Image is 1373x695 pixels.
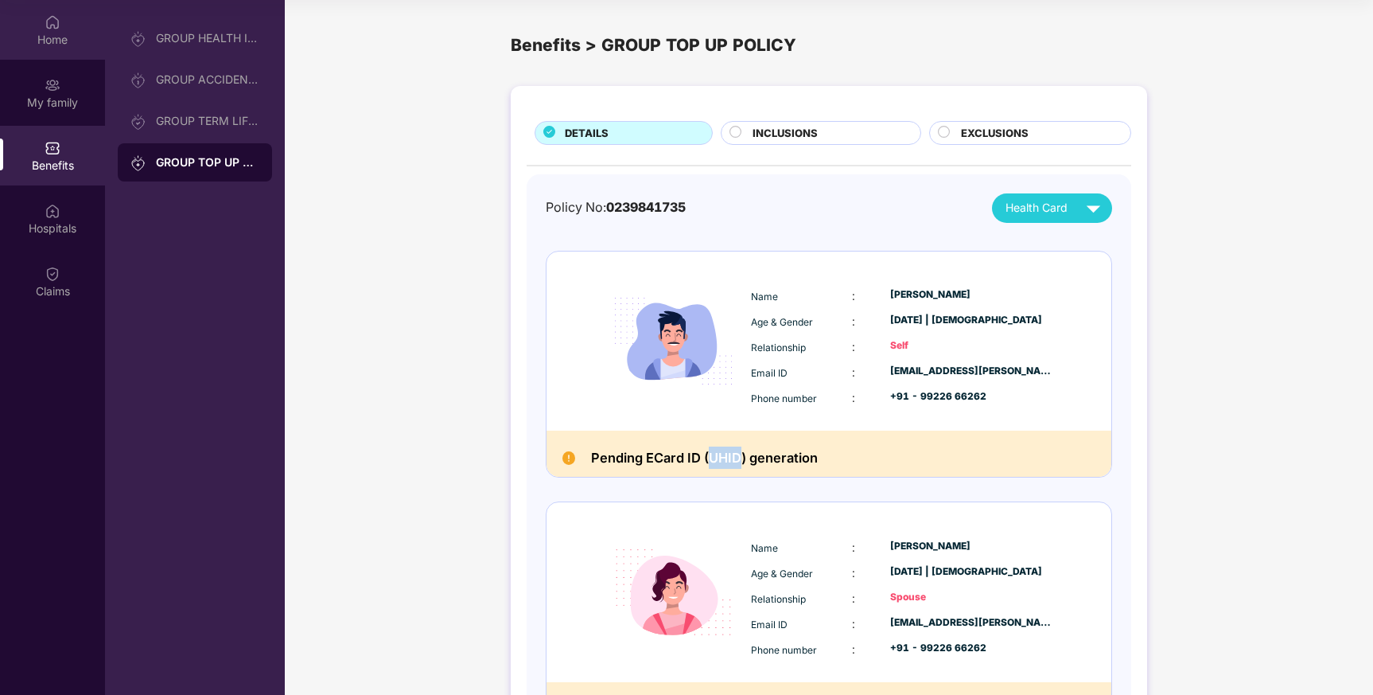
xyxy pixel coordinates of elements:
span: Name [751,542,778,554]
div: Spouse [890,590,1054,605]
div: GROUP ACCIDENTAL INSURANCE [156,73,259,86]
span: : [852,541,855,554]
span: : [852,592,855,605]
div: [DATE] | [DEMOGRAPHIC_DATA] [890,313,1054,328]
img: svg+xml;base64,PHN2ZyB3aWR0aD0iMjAiIGhlaWdodD0iMjAiIHZpZXdCb3g9IjAgMCAyMCAyMCIgZmlsbD0ibm9uZSIgeG... [130,31,146,47]
div: Policy No: [546,197,686,217]
span: Relationship [751,593,806,605]
div: [EMAIL_ADDRESS][PERSON_NAME][DOMAIN_NAME] [890,364,1054,379]
span: Age & Gender [751,316,813,328]
span: Email ID [751,367,788,379]
div: [DATE] | [DEMOGRAPHIC_DATA] [890,564,1054,580]
img: svg+xml;base64,PHN2ZyBpZD0iSG9zcGl0YWxzIiB4bWxucz0iaHR0cDovL3d3dy53My5vcmcvMjAwMC9zdmciIHdpZHRoPS... [45,203,60,219]
img: icon [600,518,748,666]
span: : [852,642,855,656]
span: EXCLUSIONS [961,125,1029,142]
span: : [852,391,855,404]
img: svg+xml;base64,PHN2ZyB4bWxucz0iaHR0cDovL3d3dy53My5vcmcvMjAwMC9zdmciIHZpZXdCb3g9IjAgMCAyNCAyNCIgd2... [1079,194,1107,222]
div: [PERSON_NAME] [890,539,1054,554]
span: : [852,617,855,631]
span: Email ID [751,619,788,631]
span: Age & Gender [751,568,813,580]
img: svg+xml;base64,PHN2ZyB3aWR0aD0iMjAiIGhlaWdodD0iMjAiIHZpZXdCb3g9IjAgMCAyMCAyMCIgZmlsbD0ibm9uZSIgeG... [130,72,146,88]
img: Pending [562,451,575,464]
div: Self [890,338,1054,353]
img: svg+xml;base64,PHN2ZyBpZD0iQmVuZWZpdHMiIHhtbG5zPSJodHRwOi8vd3d3LnczLm9yZy8yMDAwL3N2ZyIgd2lkdGg9Ij... [45,140,60,156]
div: [EMAIL_ADDRESS][PERSON_NAME][DOMAIN_NAME] [890,615,1054,631]
span: Health Card [1005,199,1068,217]
img: svg+xml;base64,PHN2ZyBpZD0iSG9tZSIgeG1sbnM9Imh0dHA6Ly93d3cudzMub3JnLzIwMDAvc3ZnIiB3aWR0aD0iMjAiIG... [45,14,60,30]
span: : [852,289,855,303]
h2: Pending ECard ID (UHID) generation [591,447,818,469]
div: GROUP TERM LIFE INSURANCE [156,115,259,127]
span: Name [751,291,778,303]
div: +91 - 99226 66262 [890,641,1054,656]
span: INCLUSIONS [753,125,818,142]
div: GROUP HEALTH INSURANCE [156,32,259,45]
button: Health Card [992,193,1112,223]
img: svg+xml;base64,PHN2ZyB3aWR0aD0iMjAiIGhlaWdodD0iMjAiIHZpZXdCb3g9IjAgMCAyMCAyMCIgZmlsbD0ibm9uZSIgeG... [130,114,146,130]
img: icon [600,267,748,416]
span: : [852,365,855,379]
div: Benefits > GROUP TOP UP POLICY [511,32,1147,58]
img: svg+xml;base64,PHN2ZyB3aWR0aD0iMjAiIGhlaWdodD0iMjAiIHZpZXdCb3g9IjAgMCAyMCAyMCIgZmlsbD0ibm9uZSIgeG... [130,155,146,171]
span: : [852,314,855,328]
div: +91 - 99226 66262 [890,389,1054,404]
img: svg+xml;base64,PHN2ZyBpZD0iQ2xhaW0iIHhtbG5zPSJodHRwOi8vd3d3LnczLm9yZy8yMDAwL3N2ZyIgd2lkdGg9IjIwIi... [45,266,60,282]
span: Phone number [751,392,817,404]
div: GROUP TOP UP POLICY [156,154,259,170]
span: : [852,566,855,580]
span: Phone number [751,644,817,656]
span: Relationship [751,342,806,353]
span: : [852,340,855,353]
img: svg+xml;base64,PHN2ZyB3aWR0aD0iMjAiIGhlaWdodD0iMjAiIHZpZXdCb3g9IjAgMCAyMCAyMCIgZmlsbD0ibm9uZSIgeG... [45,77,60,93]
span: 0239841735 [606,199,686,215]
span: DETAILS [565,125,609,142]
div: [PERSON_NAME] [890,287,1054,303]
